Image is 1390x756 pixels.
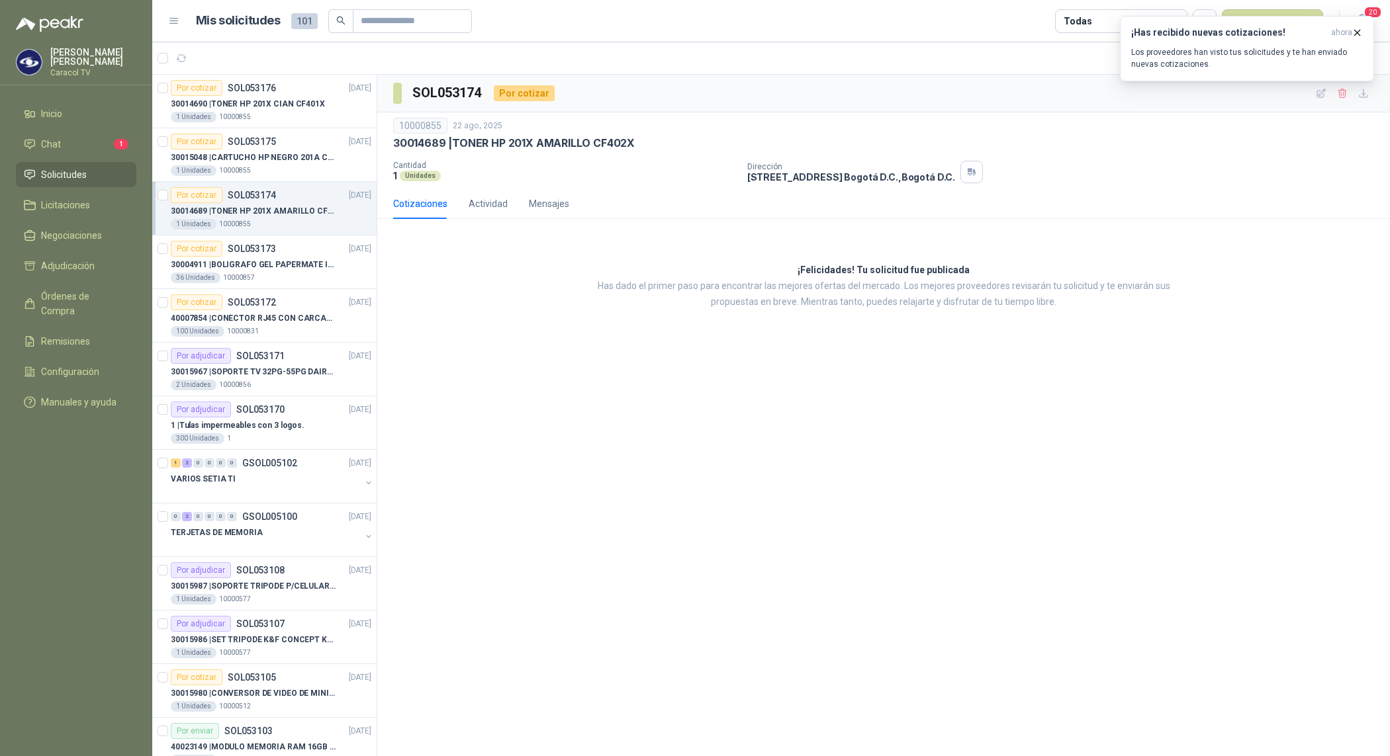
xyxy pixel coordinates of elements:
p: 10000577 [219,648,251,658]
div: 100 Unidades [171,326,224,337]
p: 30004911 | BOLIGRAFO GEL PAPERMATE INKJOY NEGRO [171,259,336,271]
p: SOL053103 [224,726,273,735]
p: 40007854 | CONECTOR RJ45 CON CARCASA CAT 5E [171,312,336,325]
a: Por cotizarSOL053175[DATE] 30015048 |CARTUCHO HP NEGRO 201A CF400X1 Unidades10000855 [152,128,377,182]
p: [PERSON_NAME] [PERSON_NAME] [50,48,136,66]
p: SOL053173 [228,244,276,253]
div: Por enviar [171,723,219,739]
div: 300 Unidades [171,433,224,444]
p: SOL053107 [236,619,285,628]
p: [STREET_ADDRESS] Bogotá D.C. , Bogotá D.C. [747,171,955,183]
a: Inicio [16,101,136,126]
p: SOL053105 [228,673,276,682]
p: 1 [393,170,397,181]
h1: Mis solicitudes [196,11,281,30]
div: Por cotizar [494,85,555,101]
p: VARIOS SETIA TI [171,473,236,485]
a: Por cotizarSOL053105[DATE] 30015980 |CONVERSOR DE VIDEO DE MINI DP A DP1 Unidades10000512 [152,664,377,718]
p: [DATE] [349,671,371,684]
p: 30015986 | SET TRIPODE K&F CONCEPT KT391 [171,634,336,646]
div: Por adjudicar [171,616,231,632]
a: Chat1 [16,132,136,157]
a: Por adjudicarSOL053108[DATE] 30015987 |SOPORTE TRIPODE P/CELULAR GENERICO1 Unidades10000577 [152,557,377,610]
button: Nueva solicitud [1222,9,1323,33]
p: 40023149 | MODULO MEMORIA RAM 16GB DDR4 2666 MHZ - PORTATIL [171,741,336,753]
div: 1 Unidades [171,112,216,122]
a: Negociaciones [16,223,136,248]
div: 0 [216,512,226,521]
a: Por adjudicarSOL053107[DATE] 30015986 |SET TRIPODE K&F CONCEPT KT3911 Unidades10000577 [152,610,377,664]
div: 0 [193,458,203,468]
div: Por cotizar [171,241,222,257]
div: 1 Unidades [171,594,216,605]
div: Unidades [400,171,441,181]
div: 1 Unidades [171,648,216,658]
a: Por cotizarSOL053172[DATE] 40007854 |CONECTOR RJ45 CON CARCASA CAT 5E100 Unidades10000831 [152,289,377,343]
a: Manuales y ayuda [16,390,136,415]
h3: ¡Has recibido nuevas cotizaciones! [1131,27,1326,38]
p: 30014689 | TONER HP 201X AMARILLO CF402X [171,205,336,218]
div: 1 [171,458,181,468]
div: Cotizaciones [393,196,447,211]
p: SOL053172 [228,298,276,307]
a: 0 2 0 0 0 0 GSOL005100[DATE] TERJETAS DE MEMORIA [171,509,374,551]
p: 30014689 | TONER HP 201X AMARILLO CF402X [393,136,635,150]
a: Por cotizarSOL053176[DATE] 30014690 |TONER HP 201X CIAN CF401X1 Unidades10000855 [152,75,377,128]
p: [DATE] [349,403,371,416]
p: SOL053108 [236,566,285,575]
a: Adjudicación [16,253,136,278]
p: 10000855 [219,112,251,122]
div: Mensajes [529,196,569,211]
p: 1 | Tulas impermeables con 3 logos. [171,419,304,432]
div: Por cotizar [171,187,222,203]
a: Configuración [16,359,136,384]
div: Actividad [469,196,508,211]
span: Solicitudes [41,167,87,182]
div: 0 [193,512,203,521]
p: [DATE] [349,189,371,202]
a: Remisiones [16,329,136,354]
p: [DATE] [349,296,371,309]
p: [DATE] [349,564,371,577]
span: Órdenes de Compra [41,289,124,318]
a: Por cotizarSOL053174[DATE] 30014689 |TONER HP 201X AMARILLO CF402X1 Unidades10000855 [152,182,377,235]
p: [DATE] [349,350,371,362]
div: 0 [205,512,214,521]
p: SOL053171 [236,351,285,360]
a: Por cotizarSOL053173[DATE] 30004911 |BOLIGRAFO GEL PAPERMATE INKJOY NEGRO36 Unidades10000857 [152,235,377,289]
p: 10000857 [223,273,255,283]
span: Manuales y ayuda [41,395,116,409]
p: SOL053175 [228,137,276,146]
p: [DATE] [349,457,371,470]
span: Configuración [41,364,99,379]
p: [DATE] [349,243,371,255]
div: Por adjudicar [171,401,231,417]
span: 20 [1364,6,1382,19]
a: Licitaciones [16,192,136,218]
a: 1 2 0 0 0 0 GSOL005102[DATE] VARIOS SETIA TI [171,455,374,497]
div: Por adjudicar [171,562,231,578]
p: [DATE] [349,725,371,737]
p: 30015980 | CONVERSOR DE VIDEO DE MINI DP A DP [171,687,336,700]
p: [DATE] [349,511,371,523]
a: Órdenes de Compra [16,284,136,323]
div: 2 [182,512,192,521]
p: [DATE] [349,82,371,95]
p: Caracol TV [50,69,136,77]
p: 1 [227,433,231,444]
button: 20 [1350,9,1374,33]
p: SOL053174 [228,190,276,200]
div: 0 [171,512,181,521]
p: TERJETAS DE MEMORIA [171,526,263,539]
div: 0 [227,458,237,468]
p: 10000856 [219,380,251,390]
p: GSOL005102 [242,458,297,468]
div: Por cotizar [171,134,222,149]
div: Por adjudicar [171,348,231,364]
div: Todas [1064,14,1091,28]
div: 10000855 [393,118,447,134]
button: ¡Has recibido nuevas cotizaciones!ahora Los proveedores han visto tus solicitudes y te han enviad... [1120,16,1374,81]
p: 10000577 [219,594,251,605]
p: 30015967 | SOPORTE TV 32PG-55PG DAIRU LPA52-446KIT2 [171,366,336,378]
p: 10000855 [219,165,251,176]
